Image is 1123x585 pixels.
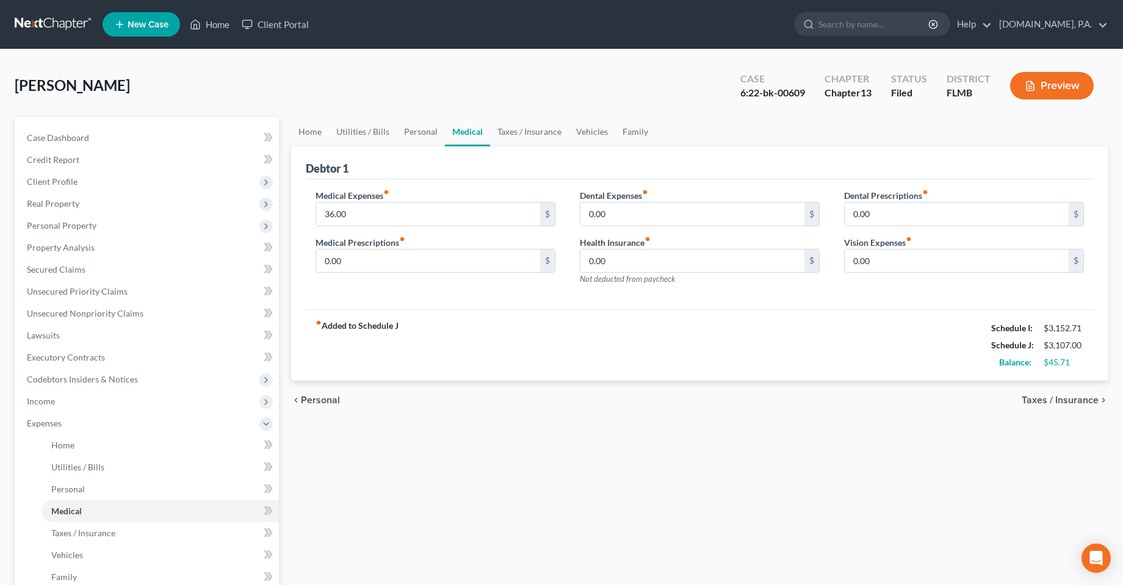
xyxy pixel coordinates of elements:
label: Dental Expenses [580,189,648,202]
strong: Schedule I: [991,323,1033,333]
a: Family [615,117,655,146]
span: [PERSON_NAME] [15,76,130,94]
span: Taxes / Insurance [1022,395,1099,405]
div: $ [804,203,819,226]
a: Client Portal [236,13,315,35]
label: Medical Prescriptions [316,236,405,249]
span: Lawsuits [27,330,60,340]
span: Personal [301,395,340,405]
span: Personal [51,484,85,494]
span: Codebtors Insiders & Notices [27,374,138,384]
span: Personal Property [27,220,96,231]
span: New Case [128,20,168,29]
i: chevron_left [291,395,301,405]
input: -- [580,203,804,226]
input: -- [845,203,1069,226]
span: Unsecured Nonpriority Claims [27,308,143,318]
strong: Added to Schedule J [316,320,399,371]
i: chevron_right [1099,395,1108,405]
a: Vehicles [42,544,279,566]
span: Expenses [27,418,62,428]
span: Case Dashboard [27,132,89,143]
div: $45.71 [1044,356,1084,368]
a: Credit Report [17,149,279,171]
i: fiber_manual_record [906,236,912,242]
a: Taxes / Insurance [42,522,279,544]
a: Help [951,13,992,35]
div: Debtor 1 [306,161,348,176]
button: chevron_left Personal [291,395,340,405]
a: Vehicles [569,117,615,146]
a: Utilities / Bills [42,456,279,478]
div: $3,107.00 [1044,339,1084,351]
label: Medical Expenses [316,189,389,202]
i: fiber_manual_record [642,189,648,195]
div: District [947,72,991,86]
div: Filed [891,86,927,100]
div: Chapter [825,86,872,100]
a: Taxes / Insurance [490,117,569,146]
i: fiber_manual_record [383,189,389,195]
div: Status [891,72,927,86]
span: Property Analysis [27,242,95,253]
input: -- [316,249,540,273]
span: Unsecured Priority Claims [27,286,128,296]
span: Real Property [27,198,79,209]
input: Search by name... [818,13,930,35]
a: Utilities / Bills [329,117,397,146]
a: Personal [397,117,445,146]
span: Income [27,396,55,406]
div: $3,152.71 [1044,322,1084,334]
div: Case [740,72,805,86]
button: Preview [1010,72,1094,99]
div: $ [540,249,555,273]
a: Home [184,13,236,35]
label: Vision Expenses [844,236,912,249]
div: Chapter [825,72,872,86]
label: Health Insurance [580,236,651,249]
span: Executory Contracts [27,352,105,362]
a: Personal [42,478,279,500]
div: 6:22-bk-00609 [740,86,805,100]
a: Medical [42,500,279,522]
span: Vehicles [51,550,83,560]
span: Taxes / Insurance [51,528,115,538]
input: -- [580,249,804,273]
div: $ [1069,249,1083,273]
i: fiber_manual_record [645,236,651,242]
span: Secured Claims [27,264,85,275]
strong: Balance: [999,357,1031,367]
a: [DOMAIN_NAME], P.A. [993,13,1108,35]
a: Lawsuits [17,325,279,346]
a: Secured Claims [17,259,279,281]
span: Medical [51,506,82,516]
span: Utilities / Bills [51,462,104,472]
label: Dental Prescriptions [844,189,928,202]
span: Not deducted from paycheck [580,274,675,284]
span: Client Profile [27,176,78,187]
div: $ [1069,203,1083,226]
i: fiber_manual_record [399,236,405,242]
i: fiber_manual_record [922,189,928,195]
a: Unsecured Priority Claims [17,281,279,303]
a: Case Dashboard [17,127,279,149]
button: Taxes / Insurance chevron_right [1022,395,1108,405]
span: Family [51,572,77,582]
div: FLMB [947,86,991,100]
span: 13 [861,87,872,98]
input: -- [316,203,540,226]
a: Unsecured Nonpriority Claims [17,303,279,325]
a: Medical [445,117,490,146]
div: $ [540,203,555,226]
strong: Schedule J: [991,340,1034,350]
a: Home [42,434,279,456]
a: Home [291,117,329,146]
div: $ [804,249,819,273]
input: -- [845,249,1069,273]
a: Executory Contracts [17,346,279,368]
div: Open Intercom Messenger [1081,544,1111,573]
a: Property Analysis [17,237,279,259]
span: Credit Report [27,154,79,165]
span: Home [51,440,74,450]
i: fiber_manual_record [316,320,322,326]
